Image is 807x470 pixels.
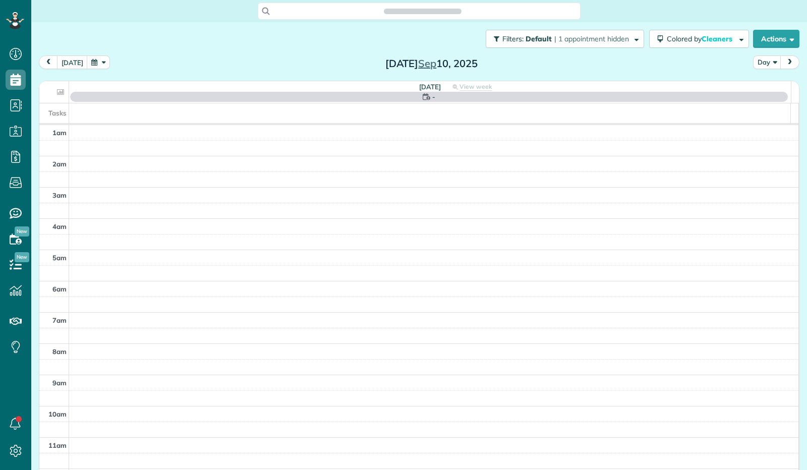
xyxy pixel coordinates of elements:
button: [DATE] [57,55,88,69]
a: Filters: Default | 1 appointment hidden [481,30,644,48]
span: 9am [52,379,67,387]
button: prev [39,55,58,69]
span: 6am [52,285,67,293]
span: 8am [52,347,67,356]
span: Colored by [667,34,736,43]
span: 11am [48,441,67,449]
span: [DATE] [419,83,441,91]
span: 5am [52,254,67,262]
span: Sep [418,57,436,70]
span: Search ZenMaid… [394,6,451,16]
span: 1am [52,129,67,137]
button: Day [753,55,781,69]
button: Actions [753,30,799,48]
span: View week [459,83,492,91]
span: Filters: [502,34,524,43]
span: 3am [52,191,67,199]
button: next [780,55,799,69]
button: Colored byCleaners [649,30,749,48]
span: New [15,252,29,262]
span: New [15,226,29,237]
button: Filters: Default | 1 appointment hidden [486,30,644,48]
span: 4am [52,222,67,230]
h2: [DATE] 10, 2025 [368,58,494,69]
span: 7am [52,316,67,324]
span: Cleaners [702,34,734,43]
span: - [432,92,435,102]
span: 2am [52,160,67,168]
span: | 1 appointment hidden [554,34,629,43]
span: 10am [48,410,67,418]
span: Default [526,34,552,43]
span: Tasks [48,109,67,117]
